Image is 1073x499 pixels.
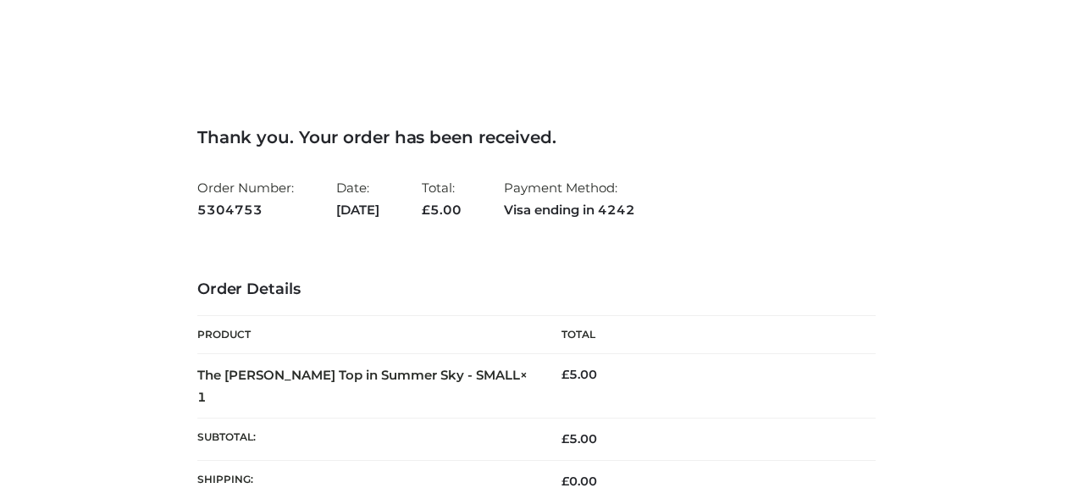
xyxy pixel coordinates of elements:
[336,199,379,221] strong: [DATE]
[197,280,876,299] h3: Order Details
[422,202,462,218] span: 5.00
[197,419,537,460] th: Subtotal:
[422,173,462,225] li: Total:
[561,431,569,446] span: £
[197,173,294,225] li: Order Number:
[336,173,379,225] li: Date:
[504,173,635,225] li: Payment Method:
[561,431,597,446] span: 5.00
[197,316,537,354] th: Product
[561,474,597,489] bdi: 0.00
[197,199,294,221] strong: 5304753
[504,199,635,221] strong: Visa ending in 4242
[197,367,528,405] strong: × 1
[197,127,876,147] h3: Thank you. Your order has been received.
[561,367,597,382] bdi: 5.00
[561,474,569,489] span: £
[561,367,569,382] span: £
[197,367,528,405] strong: The [PERSON_NAME] Top in Summer Sky - SMALL
[536,316,876,354] th: Total
[422,202,430,218] span: £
